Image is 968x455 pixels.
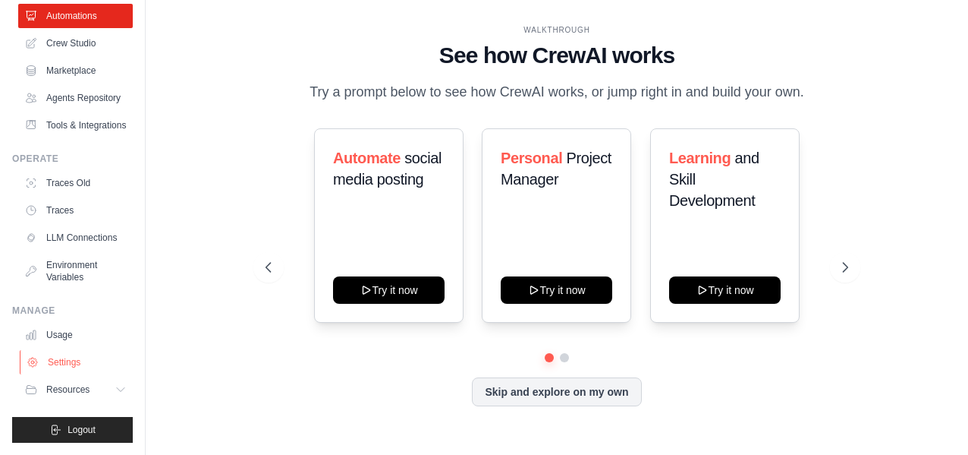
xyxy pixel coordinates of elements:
a: Usage [18,323,133,347]
div: WALKTHROUGH [266,24,848,36]
button: Resources [18,378,133,402]
span: and Skill Development [669,150,759,209]
span: Resources [46,384,90,396]
a: Traces Old [18,171,133,195]
p: Try a prompt below to see how CrewAI works, or jump right in and build your own. [302,81,812,103]
div: Operate [12,153,133,165]
a: Tools & Integrations [18,113,133,137]
button: Skip and explore on my own [472,378,641,406]
a: Crew Studio [18,31,133,55]
button: Logout [12,417,133,443]
a: Automations [18,4,133,28]
a: Environment Variables [18,253,133,289]
a: LLM Connections [18,226,133,250]
iframe: Chat Widget [892,382,968,455]
a: Marketplace [18,58,133,83]
button: Try it now [501,276,612,304]
span: Automate [333,150,401,166]
h1: See how CrewAI works [266,42,848,69]
a: Settings [20,350,134,374]
button: Try it now [669,276,781,304]
span: Project Manager [501,150,611,188]
span: Logout [68,424,96,436]
div: Manage [12,305,133,317]
a: Traces [18,198,133,223]
span: Personal [501,150,562,166]
a: Agents Repository [18,86,133,110]
span: social media posting [333,150,442,188]
button: Try it now [333,276,445,304]
span: Learning [669,150,731,166]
